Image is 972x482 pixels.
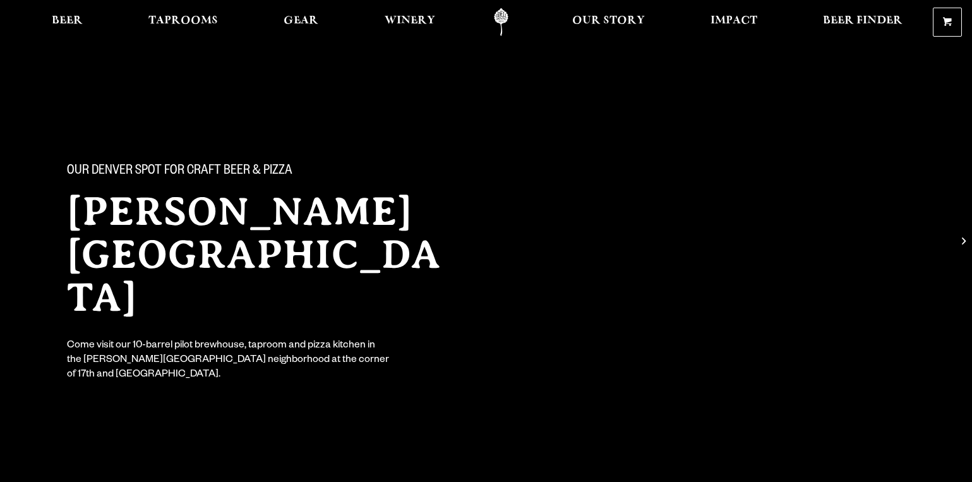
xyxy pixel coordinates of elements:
span: Taprooms [148,16,218,26]
a: Winery [376,8,443,37]
a: Beer Finder [815,8,911,37]
span: Beer Finder [823,16,903,26]
span: Winery [385,16,435,26]
span: Impact [711,16,757,26]
a: Our Story [564,8,653,37]
span: Gear [284,16,318,26]
a: Taprooms [140,8,226,37]
a: Gear [275,8,327,37]
span: Beer [52,16,83,26]
a: Odell Home [477,8,525,37]
a: Impact [702,8,765,37]
div: Come visit our 10-barrel pilot brewhouse, taproom and pizza kitchen in the [PERSON_NAME][GEOGRAPH... [67,339,390,383]
span: Our Story [572,16,645,26]
h2: [PERSON_NAME][GEOGRAPHIC_DATA] [67,190,461,319]
a: Beer [44,8,91,37]
span: Our Denver spot for craft beer & pizza [67,164,292,180]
